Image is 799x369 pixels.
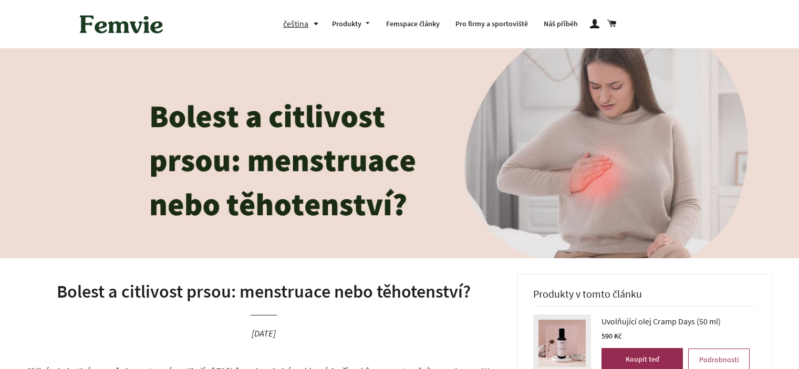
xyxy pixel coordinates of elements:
[448,10,536,38] a: Pro firmy a sportoviště
[533,288,756,307] h3: Produkty v tomto článku
[324,10,379,38] a: Produkty
[252,328,276,339] time: [DATE]
[283,17,324,31] button: čeština
[74,8,169,40] img: Femvie
[601,314,721,328] span: Uvolňující olej Cramp Days (50 ml)
[601,314,750,343] a: Uvolňující olej Cramp Days (50 ml) 590 Kč
[26,279,501,304] h1: Bolest a citlivost prsou: menstruace nebo těhotenství?
[536,10,586,38] a: Náš příběh
[601,331,621,341] span: 590 Kč
[378,10,448,38] a: Femspace články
